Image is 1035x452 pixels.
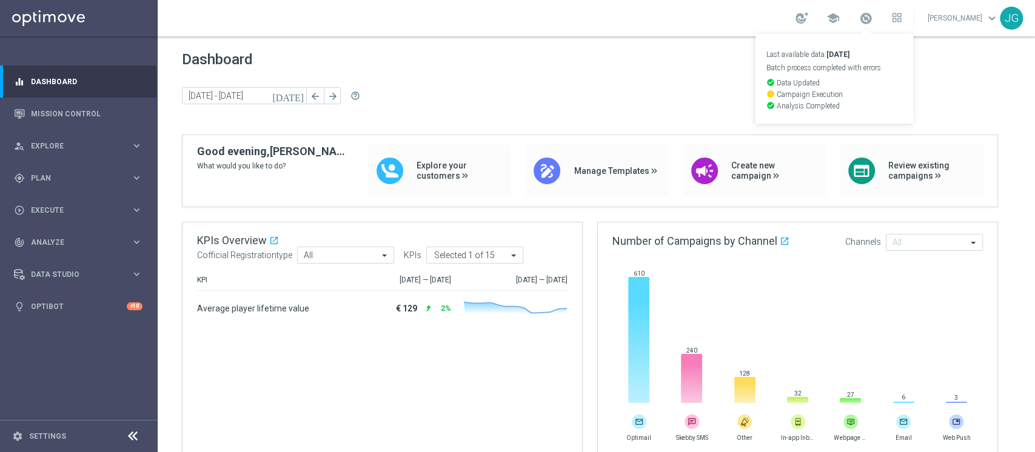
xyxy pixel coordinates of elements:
[826,50,849,59] strong: [DATE]
[766,51,902,58] p: Last available data:
[131,140,142,151] i: keyboard_arrow_right
[13,270,143,279] button: Data Studio keyboard_arrow_right
[13,238,143,247] button: track_changes Analyze keyboard_arrow_right
[926,9,1000,27] a: [PERSON_NAME]keyboard_arrow_down
[31,65,142,98] a: Dashboard
[13,205,143,215] button: play_circle_outline Execute keyboard_arrow_right
[14,173,131,184] div: Plan
[14,76,25,87] i: equalizer
[858,9,874,28] a: Last available data:[DATE] Batch process completed with errors check_circle Data Updated watch_la...
[14,173,25,184] i: gps_fixed
[31,174,131,182] span: Plan
[766,90,902,98] p: Campaign Execution
[14,141,25,151] i: person_search
[14,141,131,151] div: Explore
[13,109,143,119] button: Mission Control
[31,290,127,322] a: Optibot
[14,205,25,216] i: play_circle_outline
[766,101,775,110] i: check_circle
[131,268,142,280] i: keyboard_arrow_right
[31,271,131,278] span: Data Studio
[31,239,131,246] span: Analyze
[31,207,131,214] span: Execute
[14,205,131,216] div: Execute
[766,90,775,98] i: watch_later
[14,290,142,322] div: Optibot
[14,65,142,98] div: Dashboard
[1000,7,1023,30] div: JG
[31,142,131,150] span: Explore
[766,101,902,110] p: Analysis Completed
[13,77,143,87] button: equalizer Dashboard
[13,302,143,311] button: lightbulb Optibot +10
[29,433,66,440] a: Settings
[985,12,999,25] span: keyboard_arrow_down
[131,204,142,216] i: keyboard_arrow_right
[826,12,840,25] span: school
[766,64,902,71] p: Batch process completed with errors
[31,98,142,130] a: Mission Control
[13,141,143,151] button: person_search Explore keyboard_arrow_right
[13,173,143,183] button: gps_fixed Plan keyboard_arrow_right
[14,301,25,312] i: lightbulb
[14,98,142,130] div: Mission Control
[766,78,775,87] i: check_circle
[131,172,142,184] i: keyboard_arrow_right
[127,302,142,310] div: +10
[14,269,131,280] div: Data Studio
[12,431,23,442] i: settings
[131,236,142,248] i: keyboard_arrow_right
[766,78,902,87] p: Data Updated
[14,237,131,248] div: Analyze
[14,237,25,248] i: track_changes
